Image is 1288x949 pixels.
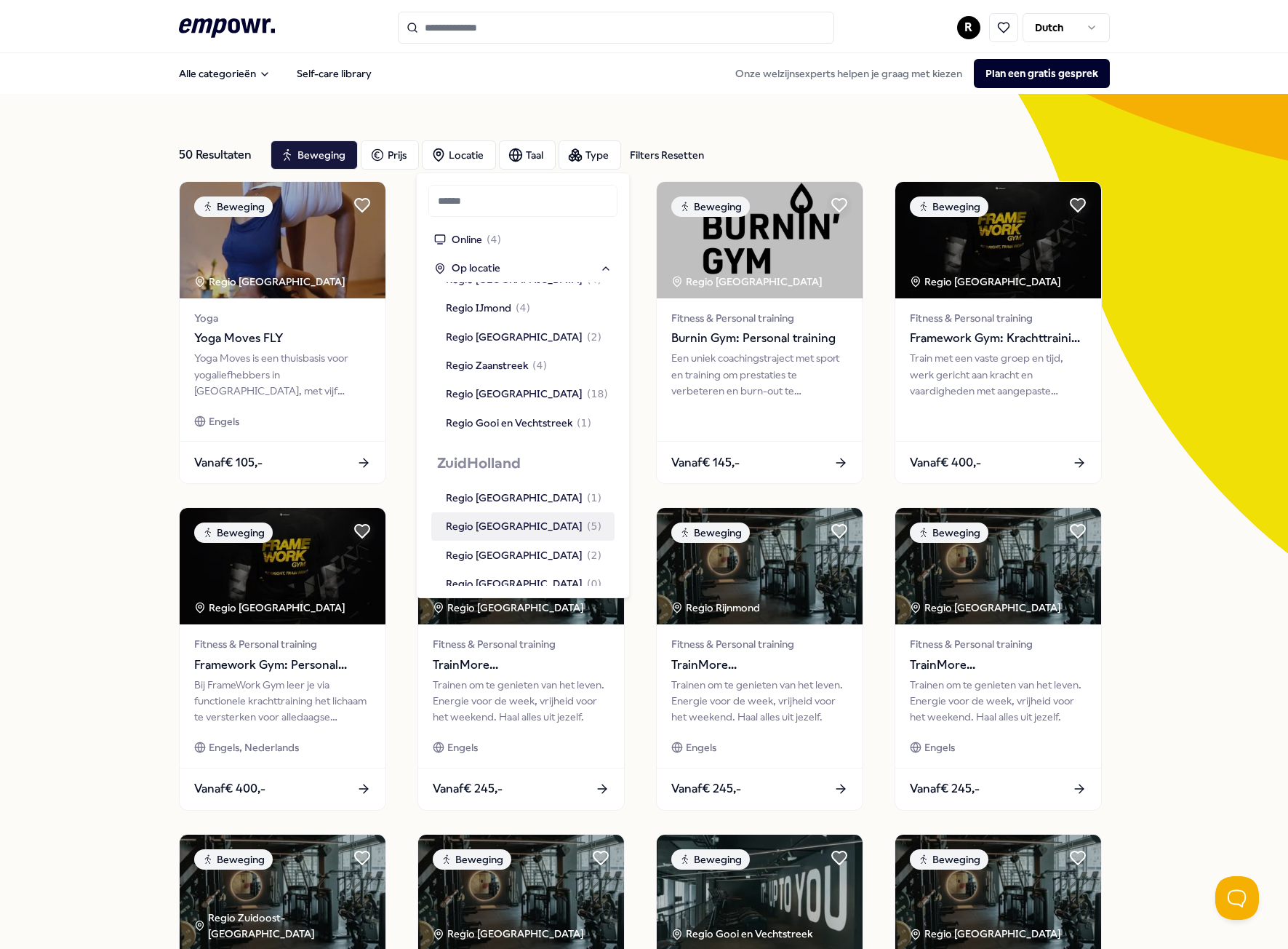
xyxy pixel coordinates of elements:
[630,147,704,163] div: Filters Resetten
[452,231,482,247] span: Online
[422,140,496,170] button: Locatie
[671,523,750,543] div: Beweging
[179,181,386,484] a: package imageBewegingRegio [GEOGRAPHIC_DATA] YogaYoga Moves FLYYoga Moves is een thuisbasis voor ...
[910,453,981,472] span: Vanaf € 400,-
[516,300,530,316] span: ( 4 )
[671,677,848,726] div: Trainen om te genieten van het leven. Energie voor de week, vrijheid voor het weekend. Haal alles...
[499,140,556,170] button: Taal
[1215,876,1259,920] iframe: Help Scout Beacon - Open
[194,849,273,870] div: Beweging
[671,350,848,399] div: Een uniek coachingstraject met sport en training om prestaties te verbeteren en burn-out te overw...
[194,274,348,290] div: Regio [GEOGRAPHIC_DATA]
[671,656,848,675] span: TrainMore [GEOGRAPHIC_DATA]: Open Gym
[180,182,385,298] img: package image
[433,779,503,798] span: Vanaf € 245,-
[587,576,601,592] span: ( 0 )
[910,849,988,870] div: Beweging
[194,677,371,726] div: Bij FrameWork Gym leer je via functionele krachttraining het lichaam te versterken voor alledaags...
[587,518,601,534] span: ( 5 )
[446,576,601,592] div: Regio [GEOGRAPHIC_DATA]
[194,329,371,348] span: Yoga Moves FLY
[271,140,358,170] button: Beweging
[671,926,815,942] div: Regio Gooi en Vechtstreek
[910,274,1063,290] div: Regio [GEOGRAPHIC_DATA]
[671,636,848,652] span: Fitness & Personal training
[194,779,265,798] span: Vanaf € 400,-
[179,140,259,170] div: 50 Resultaten
[167,59,383,88] nav: Main
[924,739,955,755] span: Engels
[446,518,601,534] div: Regio [GEOGRAPHIC_DATA]
[179,507,386,810] a: package imageBewegingRegio [GEOGRAPHIC_DATA] Fitness & Personal trainingFramework Gym: Personal T...
[209,739,299,755] span: Engels, Nederlands
[428,282,617,586] div: Suggestions
[910,523,988,543] div: Beweging
[433,656,609,675] span: TrainMore [GEOGRAPHIC_DATA]: Open Gym
[446,300,530,316] div: Regio IJmond
[194,196,273,217] div: Beweging
[587,490,601,506] span: ( 1 )
[686,739,716,755] span: Engels
[194,910,385,942] div: Regio Zuidoost-[GEOGRAPHIC_DATA]
[895,181,1102,484] a: package imageBewegingRegio [GEOGRAPHIC_DATA] Fitness & Personal trainingFramework Gym: Krachttrai...
[587,329,601,345] span: ( 2 )
[194,453,263,472] span: Vanaf € 105,-
[910,656,1087,675] span: TrainMore [GEOGRAPHIC_DATA]: Open Gym
[671,274,825,290] div: Regio [GEOGRAPHIC_DATA]
[895,182,1101,298] img: package image
[446,357,547,373] div: Regio Zaanstreek
[285,59,383,88] a: Self-care library
[194,350,371,399] div: Yoga Moves is een thuisbasis voor yogaliefhebbers in [GEOGRAPHIC_DATA], met vijf studio’s verspre...
[446,490,601,506] div: Regio [GEOGRAPHIC_DATA]
[657,508,863,624] img: package image
[671,849,750,870] div: Beweging
[194,523,273,543] div: Beweging
[910,600,1063,616] div: Regio [GEOGRAPHIC_DATA]
[671,779,741,798] span: Vanaf € 245,-
[446,329,601,345] div: Regio [GEOGRAPHIC_DATA]
[433,677,609,726] div: Trainen om te genieten van het leven. Energie voor de week, vrijheid voor het weekend. Haal alles...
[361,140,419,170] button: Prijs
[910,310,1087,326] span: Fitness & Personal training
[910,677,1087,726] div: Trainen om te genieten van het leven. Energie voor de week, vrijheid voor het weekend. Haal alles...
[433,636,609,652] span: Fitness & Personal training
[587,386,608,402] span: ( 18 )
[447,739,478,755] span: Engels
[194,656,371,675] span: Framework Gym: Personal Training
[910,329,1087,348] span: Framework Gym: Krachttraining - The base
[974,59,1110,88] button: Plan een gratis gesprek
[895,507,1102,810] a: package imageBewegingRegio [GEOGRAPHIC_DATA] Fitness & Personal trainingTrainMore [GEOGRAPHIC_DAT...
[209,413,239,429] span: Engels
[895,508,1101,624] img: package image
[671,453,740,472] span: Vanaf € 145,-
[559,140,621,170] button: Type
[194,310,371,326] span: Yoga
[433,926,586,942] div: Regio [GEOGRAPHIC_DATA]
[910,779,980,798] span: Vanaf € 245,-
[167,59,282,88] button: Alle categorieën
[487,231,501,247] span: ( 4 )
[910,636,1087,652] span: Fitness & Personal training
[398,12,834,44] input: Search for products, categories or subcategories
[446,547,601,563] div: Regio [GEOGRAPHIC_DATA]
[452,260,500,276] span: Op locatie
[910,926,1063,942] div: Regio [GEOGRAPHIC_DATA]
[657,182,863,298] img: package image
[194,636,371,652] span: Fitness & Personal training
[671,310,848,326] span: Fitness & Personal training
[433,600,586,616] div: Regio [GEOGRAPHIC_DATA]
[446,386,608,402] div: Regio [GEOGRAPHIC_DATA]
[656,181,863,484] a: package imageBewegingRegio [GEOGRAPHIC_DATA] Fitness & Personal trainingBurnin Gym: Personal trai...
[656,507,863,810] a: package imageBewegingRegio Rijnmond Fitness & Personal trainingTrainMore [GEOGRAPHIC_DATA]: Open ...
[417,507,625,810] a: package imageBewegingRegio [GEOGRAPHIC_DATA] Fitness & Personal trainingTrainMore [GEOGRAPHIC_DAT...
[910,350,1087,399] div: Train met een vaste groep en tijd, werk gericht aan kracht en vaardigheden met aangepaste oefenin...
[577,415,591,431] span: ( 1 )
[446,415,591,431] div: Regio Gooi en Vechtstreek
[587,547,601,563] span: ( 2 )
[671,600,762,616] div: Regio Rijnmond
